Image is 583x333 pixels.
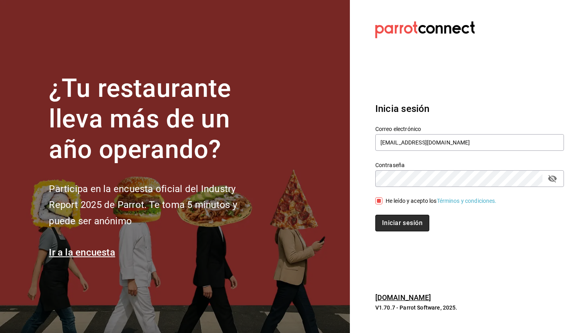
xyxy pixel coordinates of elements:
[375,215,429,231] button: Iniciar sesión
[375,102,564,116] h3: Inicia sesión
[375,304,564,312] p: V1.70.7 - Parrot Software, 2025.
[49,181,263,229] h2: Participa en la encuesta oficial del Industry Report 2025 de Parrot. Te toma 5 minutos y puede se...
[375,134,564,151] input: Ingresa tu correo electrónico
[386,197,497,205] div: He leído y acepto los
[49,73,263,165] h1: ¿Tu restaurante lleva más de un año operando?
[375,162,564,168] label: Contraseña
[437,198,497,204] a: Términos y condiciones.
[375,126,564,132] label: Correo electrónico
[49,247,115,258] a: Ir a la encuesta
[375,293,431,302] a: [DOMAIN_NAME]
[546,172,559,185] button: passwordField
